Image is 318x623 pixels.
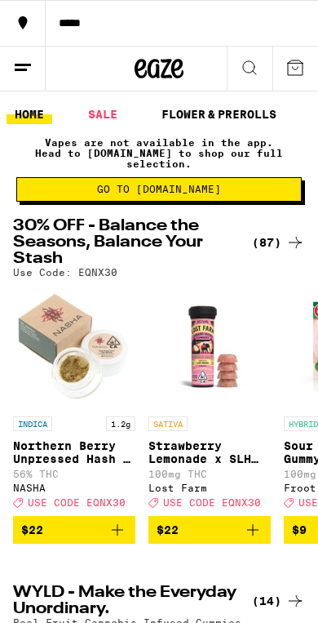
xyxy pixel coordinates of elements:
[21,523,43,536] span: $22
[7,105,52,124] a: HOME
[13,585,236,617] h2: WYLD - Make the Everyday Unordinary.
[157,523,179,536] span: $22
[163,497,261,508] span: USE CODE EQNX30
[153,105,285,124] a: FLOWER & PREROLLS
[148,483,271,493] div: Lost Farm
[13,483,135,493] div: NASHA
[252,233,305,252] a: (87)
[148,439,271,465] p: Strawberry Lemonade x SLH Live Resin Gummies
[13,516,135,544] button: Add to bag
[106,416,135,431] p: 1.2g
[13,286,135,516] a: Open page for Northern Berry Unpressed Hash - 1.2g from NASHA
[292,523,307,536] span: $9
[13,469,135,479] p: 56% THC
[16,137,302,169] p: Vapes are not available in the app. Head to [DOMAIN_NAME] to shop our full selection.
[13,286,135,408] img: NASHA - Northern Berry Unpressed Hash - 1.2g
[13,416,52,431] p: INDICA
[13,439,135,465] p: Northern Berry Unpressed Hash - 1.2g
[148,416,188,431] p: SATIVA
[16,177,302,202] button: Go to [DOMAIN_NAME]
[97,185,221,194] span: Go to [DOMAIN_NAME]
[80,105,126,124] a: SALE
[28,497,126,508] span: USE CODE EQNX30
[148,286,271,516] a: Open page for Strawberry Lemonade x SLH Live Resin Gummies from Lost Farm
[13,218,236,267] h2: 30% OFF - Balance the Seasons, Balance Your Stash
[148,516,271,544] button: Add to bag
[252,591,305,611] a: (14)
[148,286,271,408] img: Lost Farm - Strawberry Lemonade x SLH Live Resin Gummies
[13,267,117,278] p: Use Code: EQNX30
[148,469,271,479] p: 100mg THC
